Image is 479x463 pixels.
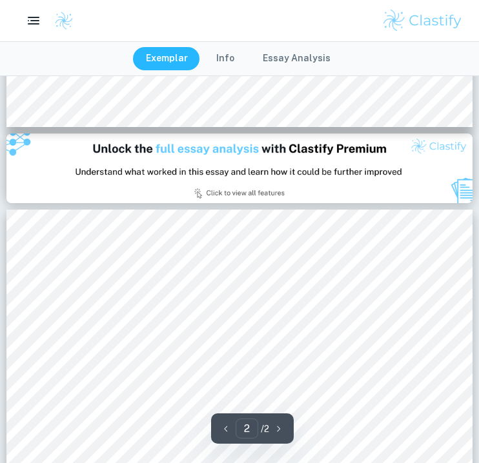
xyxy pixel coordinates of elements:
[250,47,343,70] button: Essay Analysis
[46,11,74,30] a: Clastify logo
[382,8,464,34] img: Clastify logo
[203,47,247,70] button: Info
[54,11,74,30] img: Clastify logo
[261,422,269,436] p: / 2
[133,47,201,70] button: Exemplar
[6,133,473,203] img: Ad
